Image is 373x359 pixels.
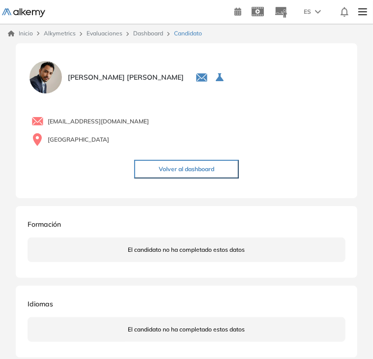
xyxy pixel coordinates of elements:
[86,30,122,37] a: Evaluaciones
[28,59,64,95] img: PROFILE_MENU_LOGO_USER
[28,220,61,229] span: Formación
[128,325,245,334] span: El candidato no ha completado estos datos
[128,245,245,254] span: El candidato no ha completado estos datos
[28,299,53,308] span: Idiomas
[304,7,311,16] span: ES
[48,117,149,126] span: [EMAIL_ADDRESS][DOMAIN_NAME]
[315,10,321,14] img: arrow
[48,135,109,144] span: [GEOGRAPHIC_DATA]
[68,72,184,83] span: [PERSON_NAME] [PERSON_NAME]
[354,2,371,22] img: Menu
[8,29,33,38] a: Inicio
[2,8,45,17] img: Logo
[134,160,239,179] button: Volver al dashboard
[133,30,163,37] a: Dashboard
[44,30,76,37] span: Alkymetrics
[174,29,202,38] span: Candidato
